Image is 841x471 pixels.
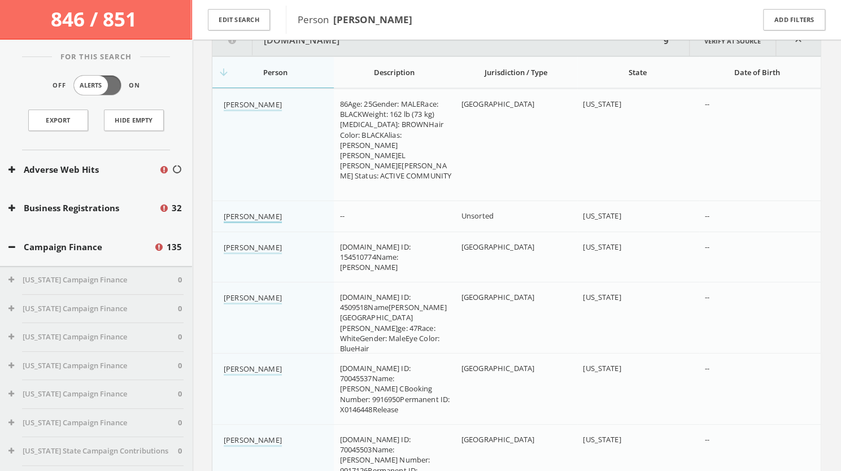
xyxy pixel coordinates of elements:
span: [DOMAIN_NAME] ID: 4509518Name[PERSON_NAME][GEOGRAPHIC_DATA][PERSON_NAME]ge: 47Race: WhiteGender: ... [339,292,446,354]
button: [US_STATE] Campaign Finance [8,417,178,429]
span: 0 [178,417,182,429]
span: [US_STATE] [583,434,621,444]
span: [DOMAIN_NAME] ID: 70045537Name: [PERSON_NAME] CBooking Number: 9916950Permanent ID: X0146448Release [339,363,450,415]
button: Hide Empty [104,110,164,131]
span: 86Age: 25Gender: MALERace: BLACKWeight: 162 lb (73 kg)[MEDICAL_DATA]: BROWNHair Color: BLACKAlias... [339,99,451,181]
div: State [583,67,692,77]
div: Description [339,67,448,77]
button: [US_STATE] Campaign Finance [8,303,178,315]
span: Off [53,81,66,90]
a: [PERSON_NAME] [224,242,282,254]
span: Unsorted [461,211,494,221]
span: [US_STATE] [583,99,621,109]
span: -- [705,99,709,109]
a: Verify at source [689,25,776,56]
a: Export [28,110,88,131]
span: [US_STATE] [583,292,621,302]
span: 0 [178,303,182,315]
span: 846 / 851 [51,6,141,32]
button: [US_STATE] Campaign Finance [8,332,178,343]
button: [US_STATE] State Campaign Contributions [8,446,178,457]
button: Add Filters [763,9,825,31]
button: [DOMAIN_NAME] [212,25,660,56]
span: 0 [178,389,182,400]
span: -- [705,211,709,221]
span: On [129,81,140,90]
span: -- [705,292,709,302]
span: -- [705,242,709,252]
div: Date of Birth [705,67,809,77]
span: 0 [178,274,182,286]
span: [US_STATE] [583,211,621,221]
button: Edit Search [208,9,270,31]
span: [US_STATE] [583,242,621,252]
button: Business Registrations [8,202,159,215]
div: 9 [660,25,672,56]
button: Campaign Finance [8,241,154,254]
button: [US_STATE] Campaign Finance [8,274,178,286]
div: Person [224,67,327,77]
span: Person [298,13,412,26]
b: [PERSON_NAME] [333,13,412,26]
span: 135 [167,241,182,254]
a: [PERSON_NAME] [224,211,282,223]
span: 0 [178,446,182,457]
button: [US_STATE] Campaign Finance [8,389,178,400]
i: expand_less [776,25,821,56]
span: [GEOGRAPHIC_DATA] [461,292,534,302]
a: [PERSON_NAME] [224,293,282,304]
span: [GEOGRAPHIC_DATA] [461,434,534,444]
div: Jurisdiction / Type [461,67,570,77]
span: -- [339,211,344,221]
a: [PERSON_NAME] [224,435,282,447]
span: 0 [178,360,182,372]
span: For This Search [52,51,140,63]
span: [GEOGRAPHIC_DATA] [461,99,534,109]
span: 0 [178,332,182,343]
a: [PERSON_NAME] [224,364,282,376]
span: [US_STATE] [583,363,621,373]
span: 32 [172,202,182,215]
span: -- [705,363,709,373]
button: [US_STATE] Campaign Finance [8,360,178,372]
span: [DOMAIN_NAME] ID: 154510774Name: [PERSON_NAME] [339,242,410,272]
i: arrow_downward [218,67,229,78]
span: [GEOGRAPHIC_DATA] [461,242,534,252]
span: -- [705,434,709,444]
span: [GEOGRAPHIC_DATA] [461,363,534,373]
button: Adverse Web Hits [8,163,159,176]
a: [PERSON_NAME] [224,99,282,111]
